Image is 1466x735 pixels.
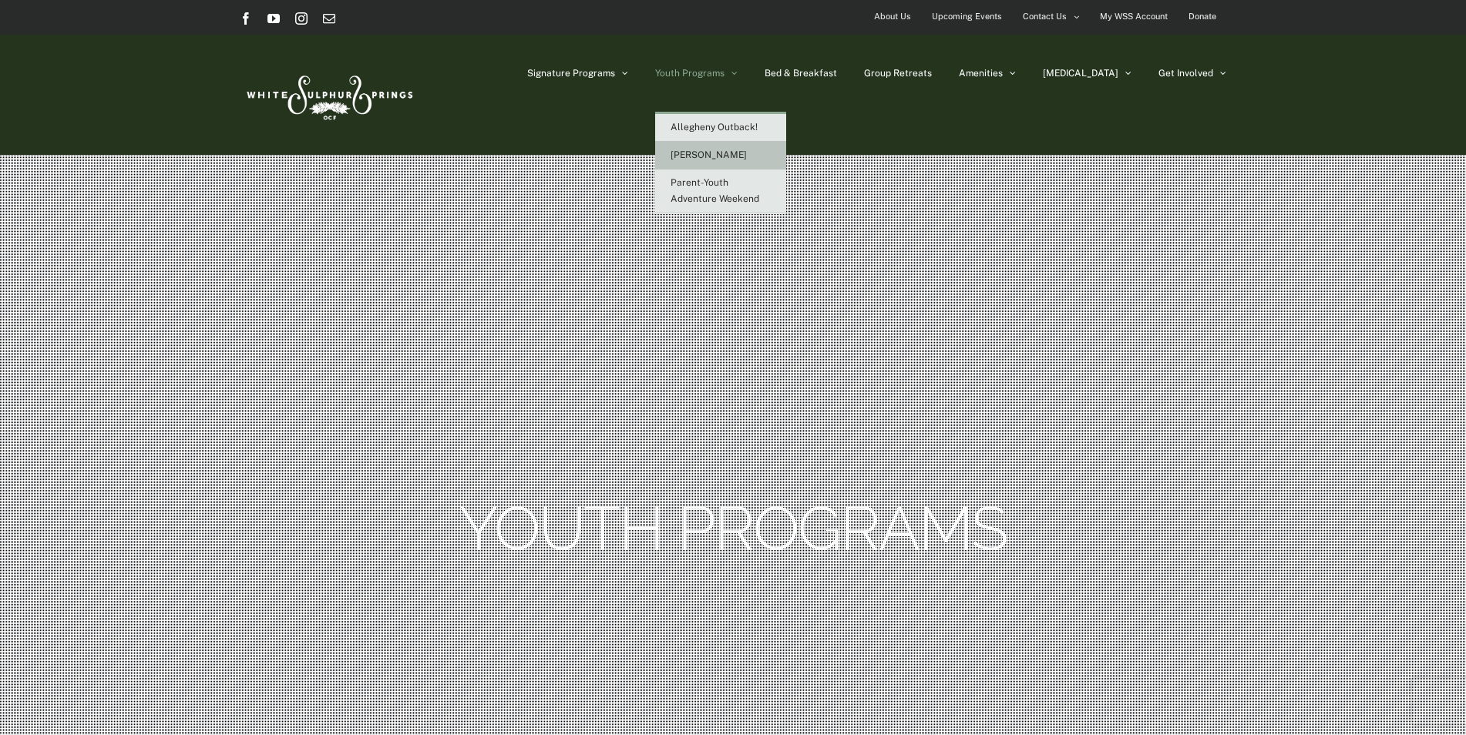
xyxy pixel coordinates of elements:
[1158,35,1226,112] a: Get Involved
[1158,69,1213,78] span: Get Involved
[874,5,911,28] span: About Us
[1023,5,1067,28] span: Contact Us
[655,142,786,169] a: [PERSON_NAME]
[671,177,759,204] span: Parent-Youth Adventure Weekend
[765,35,837,112] a: Bed & Breakfast
[240,59,417,131] img: White Sulphur Springs Logo
[655,35,738,112] a: Youth Programs
[1189,5,1216,28] span: Donate
[1043,35,1131,112] a: [MEDICAL_DATA]
[527,35,628,112] a: Signature Programs
[459,512,1007,546] rs-layer: Youth Programs
[1100,5,1168,28] span: My WSS Account
[527,69,615,78] span: Signature Programs
[527,35,1226,112] nav: Main Menu
[671,122,758,133] span: Allegheny Outback!
[655,69,725,78] span: Youth Programs
[671,149,747,160] span: [PERSON_NAME]
[1043,69,1118,78] span: [MEDICAL_DATA]
[864,69,932,78] span: Group Retreats
[959,69,1003,78] span: Amenities
[932,5,1002,28] span: Upcoming Events
[655,169,786,213] a: Parent-Youth Adventure Weekend
[959,35,1016,112] a: Amenities
[765,69,837,78] span: Bed & Breakfast
[655,114,786,142] a: Allegheny Outback!
[864,35,932,112] a: Group Retreats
